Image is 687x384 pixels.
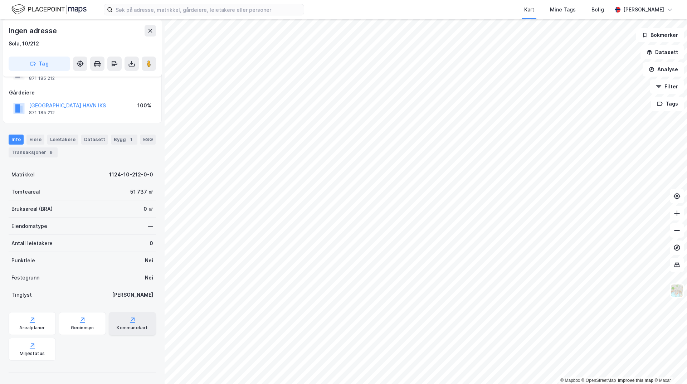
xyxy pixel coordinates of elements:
div: Geoinnsyn [71,325,94,331]
div: 0 ㎡ [143,205,153,213]
div: [PERSON_NAME] [112,291,153,299]
div: Nei [145,273,153,282]
div: Leietakere [47,135,78,145]
div: Kart [524,5,534,14]
div: Festegrunn [11,273,39,282]
div: Bygg [111,135,137,145]
button: Tags [651,97,684,111]
div: Transaksjoner [9,147,58,157]
div: Matrikkel [11,170,35,179]
div: 100% [137,101,151,110]
div: ESG [140,135,156,145]
button: Filter [650,79,684,94]
button: Tag [9,57,70,71]
div: Gårdeiere [9,88,156,97]
div: Kontrollprogram for chat [651,350,687,384]
button: Bokmerker [636,28,684,42]
iframe: Chat Widget [651,350,687,384]
div: 0 [150,239,153,248]
a: Improve this map [618,378,653,383]
div: 51 737 ㎡ [130,188,153,196]
div: 1124-10-212-0-0 [109,170,153,179]
div: Info [9,135,24,145]
div: Datasett [81,135,108,145]
div: [PERSON_NAME] [623,5,664,14]
div: — [148,222,153,230]
div: Tinglyst [11,291,32,299]
div: Tomteareal [11,188,40,196]
div: Kommunekart [117,325,148,331]
div: 1 [127,136,135,143]
div: Antall leietakere [11,239,53,248]
div: Mine Tags [550,5,576,14]
div: 9 [48,149,55,156]
img: Z [670,284,684,297]
div: 871 185 212 [29,110,55,116]
div: Sola, 10/212 [9,39,39,48]
button: Datasett [640,45,684,59]
div: Bolig [591,5,604,14]
div: Eiere [26,135,44,145]
div: Miljøstatus [20,351,45,356]
div: Ingen adresse [9,25,58,37]
div: Punktleie [11,256,35,265]
div: 871 185 212 [29,76,55,81]
img: logo.f888ab2527a4732fd821a326f86c7f29.svg [11,3,87,16]
a: OpenStreetMap [581,378,616,383]
a: Mapbox [560,378,580,383]
div: Arealplaner [19,325,45,331]
input: Søk på adresse, matrikkel, gårdeiere, leietakere eller personer [113,4,304,15]
button: Analyse [643,62,684,77]
div: Eiendomstype [11,222,47,230]
div: Bruksareal (BRA) [11,205,53,213]
div: Nei [145,256,153,265]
